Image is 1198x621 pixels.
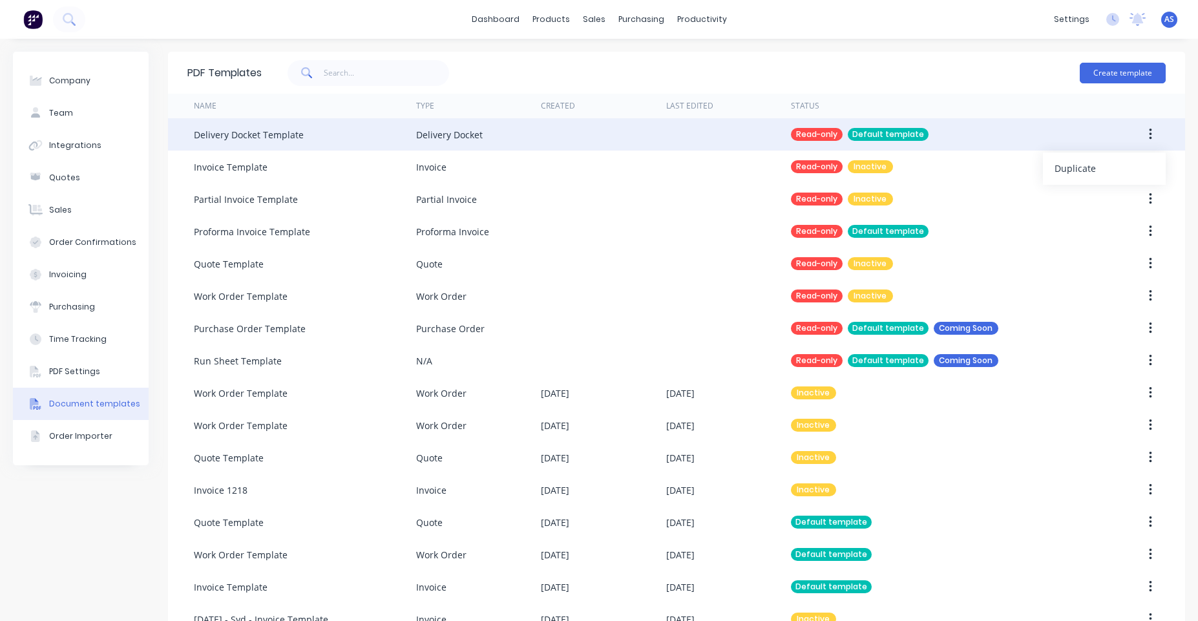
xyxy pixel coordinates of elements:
[49,204,72,216] div: Sales
[416,580,447,594] div: Invoice
[49,333,107,345] div: Time Tracking
[791,516,872,529] div: Default template
[526,10,576,29] div: products
[791,483,836,496] div: Inactive
[791,289,843,302] div: Read-only
[416,257,443,271] div: Quote
[541,516,569,529] div: [DATE]
[194,354,282,368] div: Run Sheet Template
[416,451,443,465] div: Quote
[934,322,998,335] div: Coming Soon
[187,65,262,81] div: PDF Templates
[848,289,893,302] div: Inactive
[49,269,87,280] div: Invoicing
[848,225,929,238] div: Default template
[13,97,149,129] button: Team
[666,580,695,594] div: [DATE]
[13,355,149,388] button: PDF Settings
[416,419,467,432] div: Work Order
[541,580,569,594] div: [DATE]
[49,366,100,377] div: PDF Settings
[13,226,149,258] button: Order Confirmations
[416,289,467,303] div: Work Order
[791,580,872,593] div: Default template
[666,100,713,112] div: Last Edited
[194,548,288,562] div: Work Order Template
[13,258,149,291] button: Invoicing
[666,483,695,497] div: [DATE]
[13,291,149,323] button: Purchasing
[666,386,695,400] div: [DATE]
[49,430,112,442] div: Order Importer
[194,128,304,142] div: Delivery Docket Template
[49,172,80,184] div: Quotes
[13,162,149,194] button: Quotes
[541,548,569,562] div: [DATE]
[1164,14,1174,25] span: AS
[23,10,43,29] img: Factory
[791,548,872,561] div: Default template
[194,225,310,238] div: Proforma Invoice Template
[1047,10,1096,29] div: settings
[791,257,843,270] div: Read-only
[194,289,288,303] div: Work Order Template
[13,194,149,226] button: Sales
[49,140,101,151] div: Integrations
[416,516,443,529] div: Quote
[194,193,298,206] div: Partial Invoice Template
[541,451,569,465] div: [DATE]
[194,419,288,432] div: Work Order Template
[49,398,140,410] div: Document templates
[416,225,489,238] div: Proforma Invoice
[848,160,893,173] div: Inactive
[791,225,843,238] div: Read-only
[848,128,929,141] div: Default template
[194,160,268,174] div: Invoice Template
[49,107,73,119] div: Team
[666,516,695,529] div: [DATE]
[612,10,671,29] div: purchasing
[416,354,432,368] div: N/A
[541,483,569,497] div: [DATE]
[194,322,306,335] div: Purchase Order Template
[49,237,136,248] div: Order Confirmations
[791,419,836,432] div: Inactive
[848,354,929,367] div: Default template
[416,483,447,497] div: Invoice
[791,386,836,399] div: Inactive
[541,100,575,112] div: Created
[791,322,843,335] div: Read-only
[848,193,893,205] div: Inactive
[49,301,95,313] div: Purchasing
[194,100,216,112] div: Name
[1055,159,1154,178] div: Duplicate
[49,75,90,87] div: Company
[541,419,569,432] div: [DATE]
[541,386,569,400] div: [DATE]
[194,257,264,271] div: Quote Template
[13,323,149,355] button: Time Tracking
[848,322,929,335] div: Default template
[1080,63,1166,83] button: Create template
[934,354,998,367] div: Coming Soon
[194,516,264,529] div: Quote Template
[194,580,268,594] div: Invoice Template
[666,419,695,432] div: [DATE]
[576,10,612,29] div: sales
[13,129,149,162] button: Integrations
[791,354,843,367] div: Read-only
[194,451,264,465] div: Quote Template
[465,10,526,29] a: dashboard
[848,257,893,270] div: Inactive
[791,100,819,112] div: Status
[416,548,467,562] div: Work Order
[671,10,733,29] div: productivity
[324,60,450,86] input: Search...
[416,322,485,335] div: Purchase Order
[791,193,843,205] div: Read-only
[13,420,149,452] button: Order Importer
[791,160,843,173] div: Read-only
[791,451,836,464] div: Inactive
[416,128,483,142] div: Delivery Docket
[416,160,447,174] div: Invoice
